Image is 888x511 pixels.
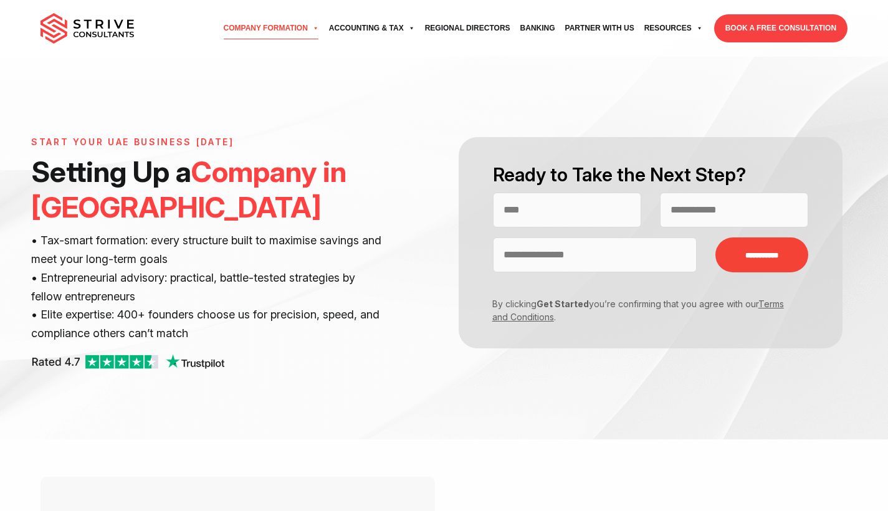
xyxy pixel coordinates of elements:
[444,137,857,348] form: Contact form
[537,298,589,309] strong: Get Started
[31,154,346,224] span: Company in [GEOGRAPHIC_DATA]
[493,162,808,188] h2: Ready to Take the Next Step?
[31,137,386,148] h6: Start Your UAE Business [DATE]
[639,11,708,45] a: Resources
[31,231,386,343] p: • Tax-smart formation: every structure built to maximise savings and meet your long-term goals • ...
[31,154,386,225] h1: Setting Up a
[492,298,784,322] a: Terms and Conditions
[515,11,560,45] a: Banking
[324,11,420,45] a: Accounting & Tax
[714,14,847,42] a: BOOK A FREE CONSULTATION
[41,13,134,44] img: main-logo.svg
[219,11,324,45] a: Company Formation
[560,11,639,45] a: Partner with Us
[420,11,515,45] a: Regional Directors
[484,297,799,323] p: By clicking you’re confirming that you agree with our .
